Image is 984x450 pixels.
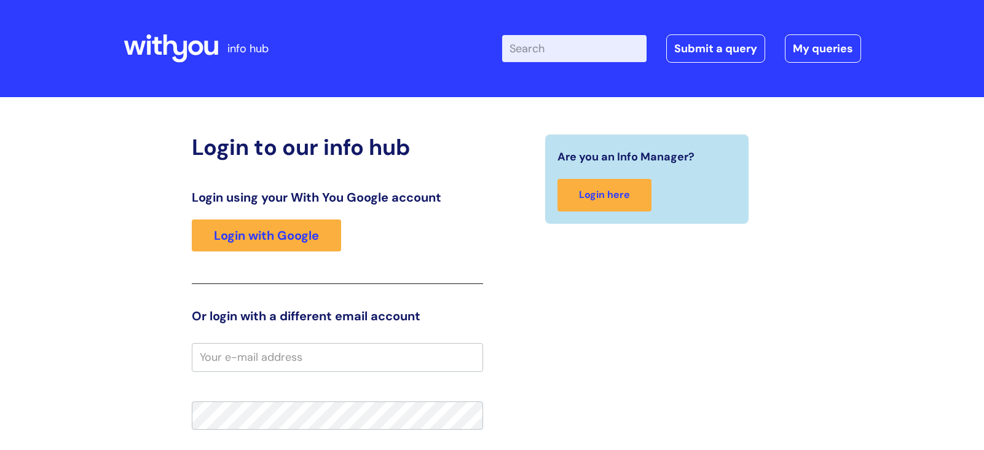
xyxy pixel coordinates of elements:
h3: Login using your With You Google account [192,190,483,205]
input: Search [502,35,647,62]
input: Your e-mail address [192,343,483,371]
span: Are you an Info Manager? [557,147,695,167]
h2: Login to our info hub [192,134,483,160]
a: Login here [557,179,651,211]
p: info hub [227,39,269,58]
h3: Or login with a different email account [192,309,483,323]
a: Submit a query [666,34,765,63]
a: Login with Google [192,219,341,251]
a: My queries [785,34,861,63]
